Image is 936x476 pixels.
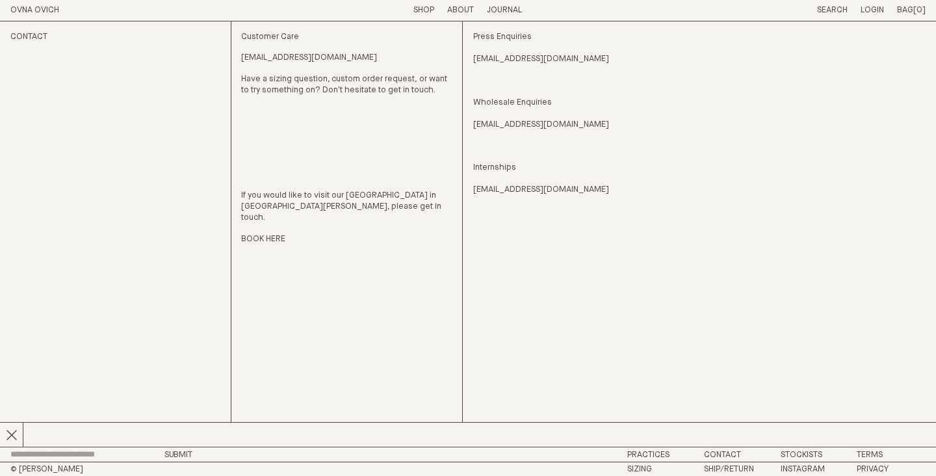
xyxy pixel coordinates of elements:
a: BOOK HERE [241,234,285,245]
span: Bag [897,6,913,14]
a: Shop [413,6,434,14]
p: Internships [473,141,684,196]
a: Instagram [781,465,825,473]
a: Login [861,6,884,14]
a: [EMAIL_ADDRESS][DOMAIN_NAME] [473,120,609,131]
a: Sizing [627,465,652,473]
p: If you would like to visit our [GEOGRAPHIC_DATA] in [GEOGRAPHIC_DATA] [241,191,452,224]
a: Ship/Return [704,465,754,473]
a: Practices [627,451,669,459]
a: Privacy [857,465,889,473]
a: Journal [487,6,522,14]
a: [EMAIL_ADDRESS][DOMAIN_NAME] [473,185,609,196]
h2: Contact [10,32,220,43]
a: Home [10,6,59,14]
h2: © [PERSON_NAME] [10,465,231,473]
a: Stockists [781,451,822,459]
summary: About [447,5,474,16]
a: Terms [857,451,883,459]
span: [PERSON_NAME], please get in touch. [241,202,441,222]
span: Have a sizing question, custom order request, or want to try something on? Don't hesitate to get ... [241,75,447,94]
a: Contact [704,451,741,459]
a: Search [817,6,848,14]
a: [EMAIL_ADDRESS][DOMAIN_NAME] [473,54,609,65]
span: [0] [913,6,926,14]
button: Submit [164,451,192,459]
a: [EMAIL_ADDRESS][DOMAIN_NAME] [241,53,377,64]
p: Customer Care [241,32,452,43]
p: Press Enquiries Wholesale Enquiries [473,32,684,131]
